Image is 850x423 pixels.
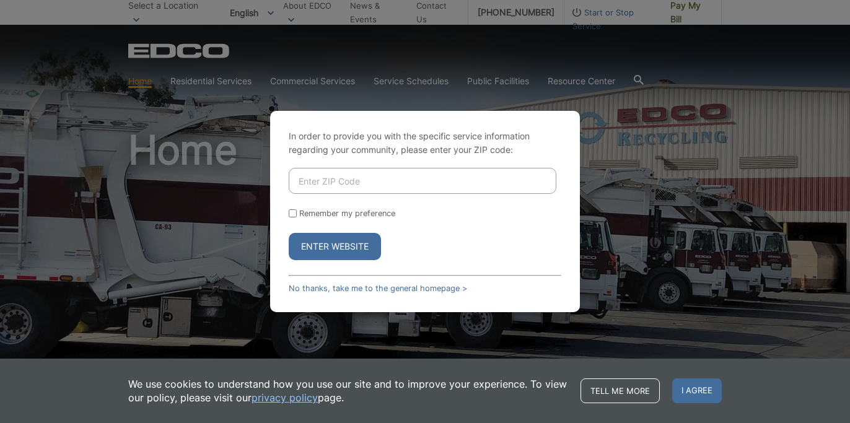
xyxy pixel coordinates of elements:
a: privacy policy [252,391,318,404]
span: I agree [672,378,722,403]
p: In order to provide you with the specific service information regarding your community, please en... [289,129,561,157]
a: Tell me more [581,378,660,403]
label: Remember my preference [299,209,395,218]
a: No thanks, take me to the general homepage > [289,284,467,293]
button: Enter Website [289,233,381,260]
input: Enter ZIP Code [289,168,556,194]
p: We use cookies to understand how you use our site and to improve your experience. To view our pol... [128,377,568,404]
